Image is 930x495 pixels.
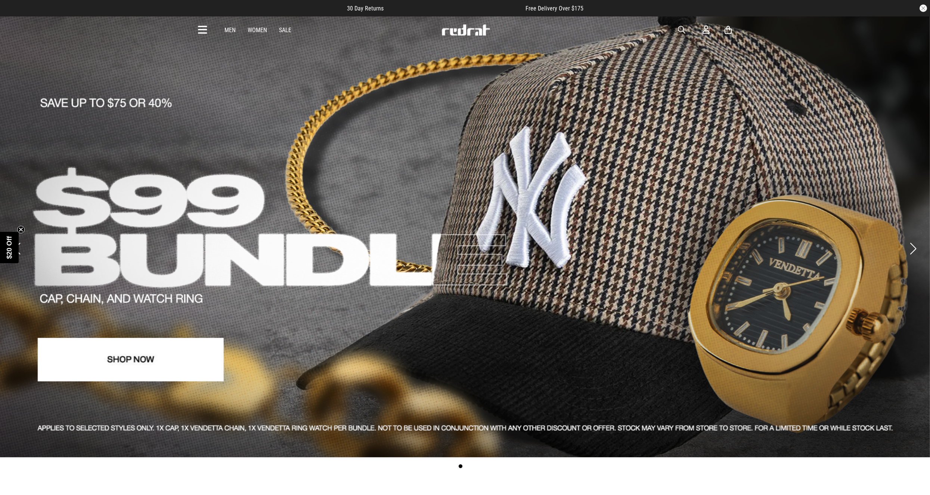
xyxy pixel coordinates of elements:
button: Next slide [908,240,918,257]
a: Women [248,27,267,34]
iframe: Customer reviews powered by Trustpilot [399,4,511,12]
span: 30 Day Returns [347,5,384,12]
a: Men [224,27,236,34]
span: Free Delivery Over $175 [526,5,583,12]
button: Open LiveChat chat widget [6,3,28,25]
span: $20 Off [6,236,13,259]
a: Sale [279,27,291,34]
img: Redrat logo [441,24,490,36]
button: Close teaser [17,226,25,233]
